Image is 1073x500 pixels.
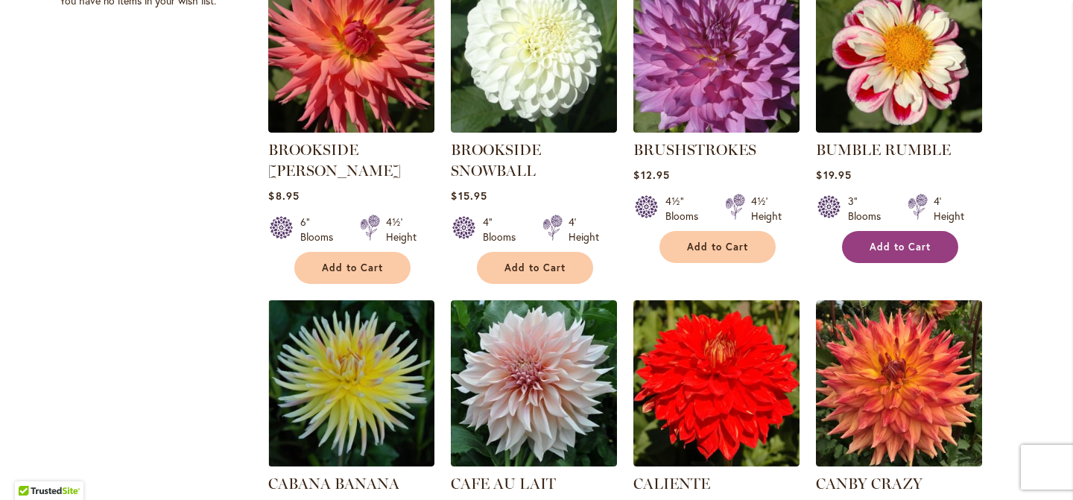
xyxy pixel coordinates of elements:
span: Add to Cart [504,262,566,274]
span: Add to Cart [870,241,931,253]
iframe: Launch Accessibility Center [11,447,53,489]
a: CALIENTE [633,455,800,469]
a: BROOKSIDE SNOWBALL [451,121,617,136]
span: $12.95 [633,168,669,182]
img: Canby Crazy [816,300,982,466]
div: 6" Blooms [300,215,342,244]
a: CAFE AU LAIT [451,475,556,493]
a: BROOKSIDE [PERSON_NAME] [268,141,401,180]
a: BUMBLE RUMBLE [816,121,982,136]
a: CANBY CRAZY [816,475,922,493]
div: 4½" Blooms [665,194,707,224]
a: CALIENTE [633,475,710,493]
a: BROOKSIDE CHERI [268,121,434,136]
div: 4" Blooms [483,215,525,244]
a: CABANA BANANA [268,455,434,469]
span: Add to Cart [322,262,383,274]
span: $19.95 [816,168,851,182]
a: Café Au Lait [451,455,617,469]
button: Add to Cart [659,231,776,263]
a: BRUSHSTROKES [633,141,756,159]
img: Café Au Lait [451,300,617,466]
button: Add to Cart [842,231,958,263]
a: CABANA BANANA [268,475,399,493]
button: Add to Cart [294,252,411,284]
div: 4' Height [569,215,599,244]
div: 3" Blooms [848,194,890,224]
img: CABANA BANANA [268,300,434,466]
span: $8.95 [268,189,299,203]
a: BUMBLE RUMBLE [816,141,951,159]
div: 4' Height [934,194,964,224]
button: Add to Cart [477,252,593,284]
img: CALIENTE [633,300,800,466]
a: BRUSHSTROKES [633,121,800,136]
span: Add to Cart [687,241,748,253]
div: 4½' Height [386,215,417,244]
a: BROOKSIDE SNOWBALL [451,141,541,180]
span: $15.95 [451,189,487,203]
div: 4½' Height [751,194,782,224]
a: Canby Crazy [816,455,982,469]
